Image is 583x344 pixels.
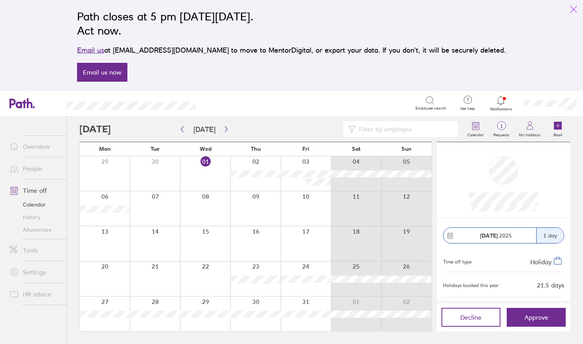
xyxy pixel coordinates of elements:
[3,223,66,236] a: Allowances
[489,123,514,129] span: 1
[443,283,499,288] div: Holidays booked this year
[352,146,360,152] span: Sat
[151,146,160,152] span: Tue
[441,308,500,327] button: Decline
[77,63,127,82] a: Email us now
[99,146,111,152] span: Mon
[549,130,567,137] label: Book
[537,282,564,289] div: 21.5 days
[3,242,66,258] a: Tools
[200,146,211,152] span: Wed
[480,232,498,239] strong: [DATE]
[3,198,66,211] a: Calendar
[530,258,552,266] span: Holiday
[302,146,309,152] span: Fri
[416,106,446,111] span: Employee search
[507,308,566,327] button: Approve
[3,139,66,154] a: Overview
[460,314,482,321] span: Decline
[488,95,514,112] a: Notifications
[536,228,564,243] div: 1 day
[489,117,514,142] a: 1Requests
[77,9,506,38] h2: Path closes at 5 pm [DATE][DATE]. Act now.
[489,130,514,137] label: Requests
[77,46,104,54] a: Email us
[3,161,66,176] a: People
[77,45,506,56] p: at [EMAIL_ADDRESS][DOMAIN_NAME] to move to MentorDigital, or export your data. If you don’t, it w...
[514,117,545,142] a: My holidays
[455,106,480,111] span: Get help
[524,314,548,321] span: Approve
[443,256,471,265] div: Time off type
[187,123,222,136] button: [DATE]
[251,146,261,152] span: Thu
[463,130,489,137] label: Calendar
[401,146,412,152] span: Sun
[463,117,489,142] a: Calendar
[545,117,570,142] a: Book
[3,264,66,280] a: Settings
[356,122,454,137] input: Filter by employee
[488,107,514,112] span: Notifications
[3,183,66,198] a: Time off
[514,130,545,137] label: My holidays
[3,211,66,223] a: History
[217,99,237,106] div: Search
[480,232,512,239] span: 2025
[3,286,66,302] a: HR advice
